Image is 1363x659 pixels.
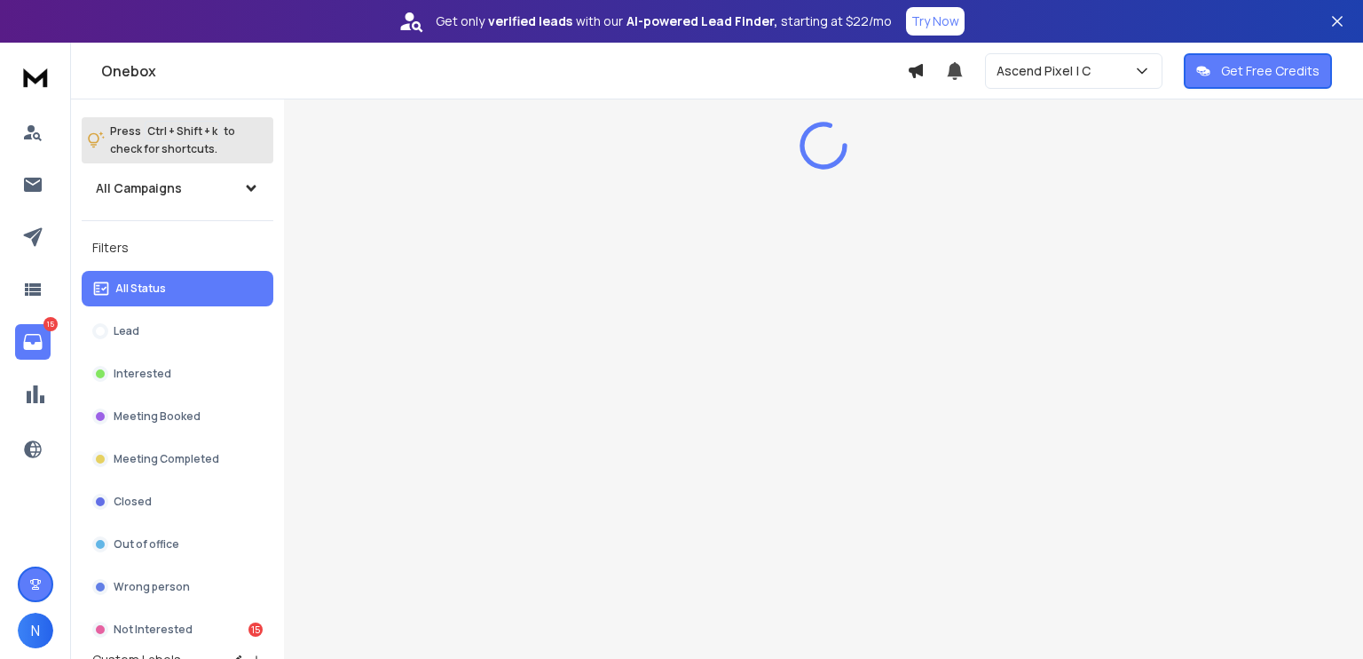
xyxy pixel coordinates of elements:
[82,235,273,260] h3: Filters
[82,271,273,306] button: All Status
[114,495,152,509] p: Closed
[110,123,235,158] p: Press to check for shortcuts.
[82,399,273,434] button: Meeting Booked
[18,613,53,648] button: N
[82,612,273,647] button: Not Interested15
[43,317,58,331] p: 15
[114,580,190,594] p: Wrong person
[114,623,193,637] p: Not Interested
[1184,53,1332,89] button: Get Free Credits
[82,314,273,349] button: Lead
[248,623,263,637] div: 15
[114,452,219,466] p: Meeting Completed
[96,179,182,197] h1: All Campaigns
[911,12,959,30] p: Try Now
[626,12,777,30] strong: AI-powered Lead Finder,
[18,60,53,93] img: logo
[101,60,907,82] h1: Onebox
[82,484,273,520] button: Closed
[1221,62,1320,80] p: Get Free Credits
[436,12,892,30] p: Get only with our starting at $22/mo
[82,569,273,605] button: Wrong person
[488,12,572,30] strong: verified leads
[145,121,220,141] span: Ctrl + Shift + k
[82,527,273,562] button: Out of office
[82,171,273,206] button: All Campaigns
[115,282,166,296] p: All Status
[906,7,965,36] button: Try Now
[114,324,139,338] p: Lead
[114,367,171,381] p: Interested
[15,324,51,360] a: 15
[114,537,179,552] p: Out of office
[82,441,273,477] button: Meeting Completed
[114,409,201,424] p: Meeting Booked
[82,356,273,392] button: Interested
[997,62,1098,80] p: Ascend Pixel | C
